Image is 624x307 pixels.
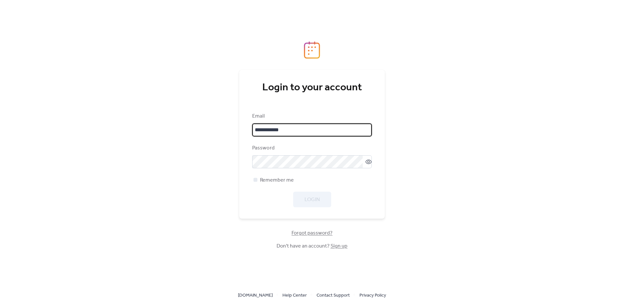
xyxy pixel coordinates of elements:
[238,291,273,299] a: [DOMAIN_NAME]
[317,292,350,300] span: Contact Support
[304,41,320,59] img: logo
[282,291,307,299] a: Help Center
[292,229,332,237] span: Forgot password?
[359,292,386,300] span: Privacy Policy
[331,241,347,251] a: Sign up
[252,112,370,120] div: Email
[292,231,332,235] a: Forgot password?
[238,292,273,300] span: [DOMAIN_NAME]
[282,292,307,300] span: Help Center
[317,291,350,299] a: Contact Support
[277,242,347,250] span: Don't have an account?
[252,81,372,94] div: Login to your account
[359,291,386,299] a: Privacy Policy
[260,176,294,184] span: Remember me
[252,144,370,152] div: Password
